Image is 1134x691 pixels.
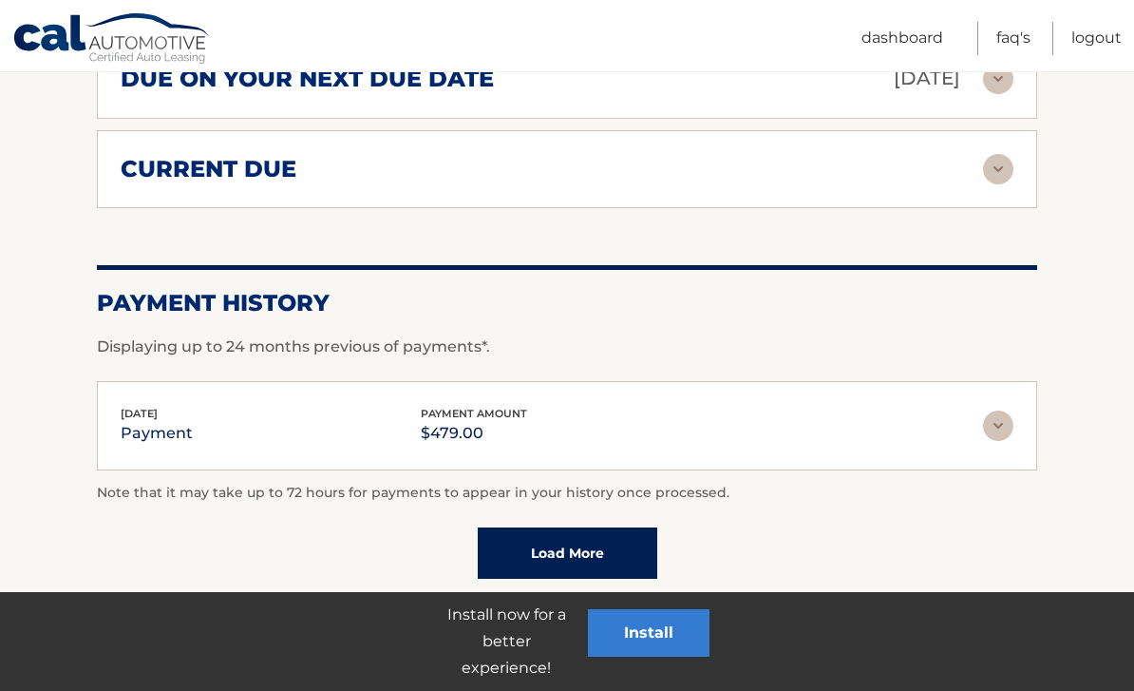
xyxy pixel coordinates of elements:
[1071,22,1122,55] a: Logout
[97,289,1037,317] h2: Payment History
[97,482,1037,505] p: Note that it may take up to 72 hours for payments to appear in your history once processed.
[983,64,1013,94] img: accordion-rest.svg
[861,22,943,55] a: Dashboard
[588,609,709,657] button: Install
[121,65,494,93] h2: due on your next due date
[421,420,527,447] p: $479.00
[121,420,193,447] p: payment
[421,407,527,420] span: payment amount
[983,154,1013,184] img: accordion-rest.svg
[12,12,212,67] a: Cal Automotive
[894,62,960,95] p: [DATE]
[478,528,657,579] a: Load More
[121,155,296,183] h2: current due
[97,336,1037,358] p: Displaying up to 24 months previous of payments*.
[996,22,1030,55] a: FAQ's
[425,602,588,681] p: Install now for a better experience!
[121,407,158,420] span: [DATE]
[983,411,1013,441] img: accordion-rest.svg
